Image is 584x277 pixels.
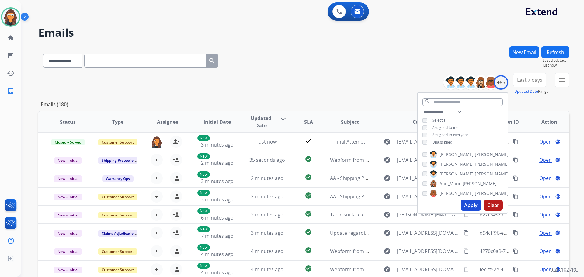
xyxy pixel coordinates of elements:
[432,118,447,123] span: Select all
[251,248,283,254] span: 4 minutes ago
[98,248,137,255] span: Customer Support
[384,138,391,145] mat-icon: explore
[555,175,561,181] mat-icon: language
[155,211,158,218] span: +
[384,156,391,164] mat-icon: explore
[102,175,134,182] span: Warranty Ops
[555,248,561,254] mat-icon: language
[155,229,158,237] span: +
[98,194,137,200] span: Customer Support
[201,251,234,258] span: 4 minutes ago
[98,212,137,218] span: Customer Support
[397,193,460,200] span: [EMAIL_ADDRESS][DOMAIN_NAME]
[305,192,312,199] mat-icon: check_circle
[251,211,283,218] span: 2 minutes ago
[2,9,19,26] img: avatar
[539,211,552,218] span: Open
[513,73,546,87] button: Last 7 days
[305,174,312,181] mat-icon: check_circle
[335,138,365,145] span: Final Attempt
[440,181,461,187] span: Ann_Marie
[480,211,571,218] span: e27fe432-efd9-4c15-9705-4967cbe19aa3
[197,244,210,251] p: New
[98,157,140,164] span: Shipping Protection
[513,157,518,163] mat-icon: content_copy
[251,193,283,200] span: 2 minutes ago
[384,229,391,237] mat-icon: explore
[251,230,283,236] span: 3 minutes ago
[480,230,572,236] span: d94cff96-e6bd-40c5-928d-602e7ae9a901
[151,136,163,148] img: agent-avatar
[397,211,460,218] span: [PERSON_NAME][EMAIL_ADDRESS][PERSON_NAME][DOMAIN_NAME]
[397,156,460,164] span: [EMAIL_ADDRESS][DOMAIN_NAME]
[7,70,14,77] mat-icon: history
[413,118,436,126] span: Customer
[172,266,180,273] mat-icon: person_add
[384,211,391,218] mat-icon: explore
[54,230,82,237] span: New - Initial
[543,58,569,63] span: Last Updated:
[432,132,469,137] span: Assigned to everyone
[172,248,180,255] mat-icon: person_add
[513,212,518,217] mat-icon: content_copy
[197,208,210,214] p: New
[440,151,474,158] span: [PERSON_NAME]
[384,248,391,255] mat-icon: explore
[330,230,559,236] span: Update regarding your fulfillment method for Service Order: 30a87439-f941-4eaf-86f7-83f107d9a64b
[7,34,14,42] mat-icon: home
[38,27,569,39] h2: Emails
[475,151,509,158] span: [PERSON_NAME]
[305,137,312,144] mat-icon: check
[384,175,391,182] mat-icon: explore
[539,229,552,237] span: Open
[432,140,452,145] span: Unassigned
[509,46,539,58] button: New Email
[247,115,275,129] span: Updated Date
[514,89,538,94] button: Updated Date
[249,157,285,163] span: 35 seconds ago
[543,63,569,68] span: Just now
[305,265,312,272] mat-icon: check_circle
[475,190,509,196] span: [PERSON_NAME]
[397,229,460,237] span: [EMAIL_ADDRESS][DOMAIN_NAME]
[330,211,381,218] span: Table surface cracking
[201,214,234,221] span: 6 minutes ago
[475,171,509,177] span: [PERSON_NAME]
[197,171,210,178] p: New
[513,267,518,272] mat-icon: content_copy
[38,101,71,108] p: Emails (180)
[432,125,458,130] span: Assigned to me
[384,193,391,200] mat-icon: explore
[305,247,312,254] mat-icon: check_circle
[397,138,460,145] span: [EMAIL_ADDRESS][DOMAIN_NAME]
[201,178,234,185] span: 3 minutes ago
[480,266,571,273] span: fee7f52e-4425-47b3-9ace-f6dd8d397694
[513,175,518,181] mat-icon: content_copy
[151,263,163,275] button: +
[54,175,82,182] span: New - Initial
[555,157,561,163] mat-icon: language
[397,248,460,255] span: [EMAIL_ADDRESS][DOMAIN_NAME]
[305,210,312,217] mat-icon: check_circle
[197,135,210,141] p: New
[155,248,158,255] span: +
[54,157,82,164] span: New - Initial
[251,175,283,182] span: 2 minutes ago
[463,212,469,217] mat-icon: content_copy
[151,245,163,257] button: +
[330,248,468,254] span: Webform from [EMAIL_ADDRESS][DOMAIN_NAME] on [DATE]
[539,156,552,164] span: Open
[520,111,569,133] th: Action
[555,139,561,144] mat-icon: language
[539,175,552,182] span: Open
[172,211,180,218] mat-icon: person_add
[305,228,312,236] mat-icon: check_circle
[157,118,178,126] span: Assignee
[463,248,469,254] mat-icon: content_copy
[98,230,140,237] span: Claims Adjudication
[550,266,578,273] p: 0.20.1027RC
[539,193,552,200] span: Open
[155,175,158,182] span: +
[480,248,575,254] span: 4270c0a9-7888-49dd-88de-5d8a4c9ed2d0
[208,57,216,64] mat-icon: search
